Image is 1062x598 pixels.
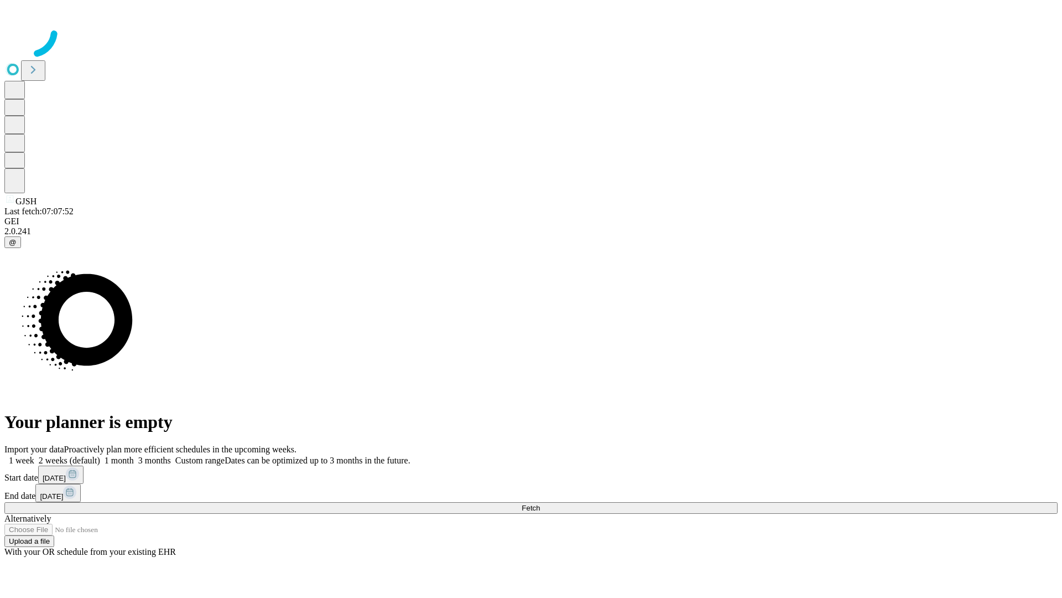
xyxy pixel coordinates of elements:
[4,236,21,248] button: @
[40,492,63,501] span: [DATE]
[4,502,1058,514] button: Fetch
[4,466,1058,484] div: Start date
[4,535,54,547] button: Upload a file
[15,197,37,206] span: GJSH
[4,445,64,454] span: Import your data
[64,445,296,454] span: Proactively plan more efficient schedules in the upcoming weeks.
[9,238,17,246] span: @
[105,456,134,465] span: 1 month
[225,456,410,465] span: Dates can be optimized up to 3 months in the future.
[43,474,66,482] span: [DATE]
[4,547,176,556] span: With your OR schedule from your existing EHR
[38,466,84,484] button: [DATE]
[522,504,540,512] span: Fetch
[39,456,100,465] span: 2 weeks (default)
[4,514,51,523] span: Alternatively
[9,456,34,465] span: 1 week
[4,207,74,216] span: Last fetch: 07:07:52
[4,412,1058,432] h1: Your planner is empty
[138,456,171,465] span: 3 months
[4,216,1058,226] div: GEI
[4,226,1058,236] div: 2.0.241
[35,484,81,502] button: [DATE]
[175,456,225,465] span: Custom range
[4,484,1058,502] div: End date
